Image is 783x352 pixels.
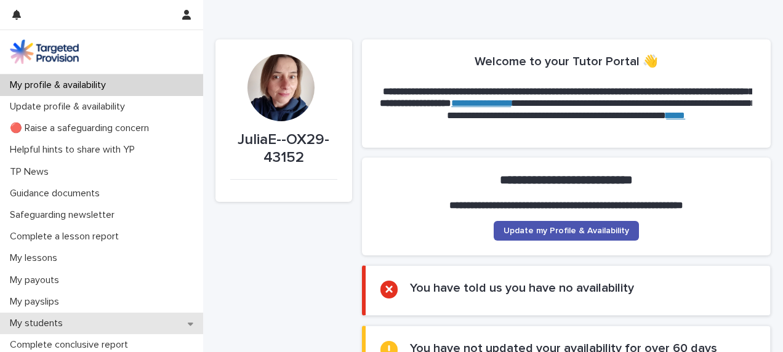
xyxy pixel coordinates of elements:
[5,188,110,199] p: Guidance documents
[5,339,138,351] p: Complete conclusive report
[5,296,69,308] p: My payslips
[10,39,79,64] img: M5nRWzHhSzIhMunXDL62
[5,274,69,286] p: My payouts
[494,221,639,241] a: Update my Profile & Availability
[5,231,129,242] p: Complete a lesson report
[475,54,658,69] h2: Welcome to your Tutor Portal 👋
[230,131,337,167] p: JuliaE--OX29-43152
[5,122,159,134] p: 🔴 Raise a safeguarding concern
[504,226,629,235] span: Update my Profile & Availability
[5,79,116,91] p: My profile & availability
[5,252,67,264] p: My lessons
[5,209,124,221] p: Safeguarding newsletter
[410,281,634,295] h2: You have told us you have no availability
[5,144,145,156] p: Helpful hints to share with YP
[5,166,58,178] p: TP News
[5,101,135,113] p: Update profile & availability
[5,318,73,329] p: My students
